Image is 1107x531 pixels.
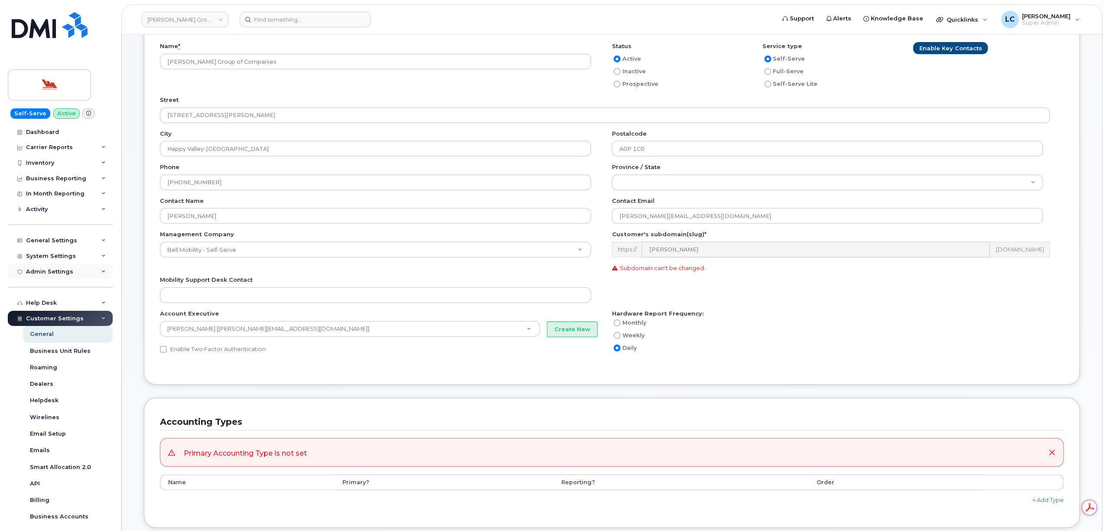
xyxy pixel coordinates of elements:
[763,66,804,77] label: Full-Serve
[612,264,1057,272] p: Subdomain can't be changed.
[931,11,994,28] div: Quicklinks
[612,79,658,89] label: Prospective
[167,325,369,332] span: [PERSON_NAME] [[PERSON_NAME][EMAIL_ADDRESS][DOMAIN_NAME]]
[871,14,924,23] span: Knowledge Base
[160,475,335,490] th: Name
[790,14,814,23] span: Support
[1022,20,1071,26] span: Super Admin
[160,416,1058,428] h3: Accounting Types
[763,79,818,89] label: Self-Serve Lite
[612,42,632,50] label: Status
[858,10,930,27] a: Knowledge Base
[554,475,809,490] th: Reporting?
[178,42,180,49] abbr: required
[765,55,772,62] input: Self-Serve
[160,321,540,337] a: [PERSON_NAME] [[PERSON_NAME][EMAIL_ADDRESS][DOMAIN_NAME]]
[765,68,772,75] input: Full-Serve
[614,332,621,339] input: Weekly
[160,276,253,284] label: Mobility Support Desk Contact
[160,163,179,171] label: Phone
[612,54,641,64] label: Active
[614,55,621,62] input: Active
[160,197,204,205] label: Contact name
[990,242,1050,257] div: .[DOMAIN_NAME]
[1022,13,1071,20] span: [PERSON_NAME]
[834,14,852,23] span: Alerts
[160,42,180,50] label: Name
[160,130,172,138] label: City
[184,446,307,459] div: Primary Accounting Type is not set
[162,246,236,254] span: Bell Mobility - Self-Serve
[547,322,598,338] button: Create New
[614,345,621,352] input: Daily
[612,343,637,353] label: Daily
[612,230,707,238] label: Customer's subdomain(slug)*
[614,81,621,88] input: Prospective
[612,130,647,138] label: Postalcode
[763,42,802,50] label: Service type
[947,16,979,23] span: Quicklinks
[612,163,661,171] label: Province / State
[160,344,266,355] label: Enable Two Factor Authentication
[913,42,988,54] a: Enable Key Contacts
[1006,14,1015,25] span: LC
[240,12,371,27] input: Find something...
[1033,496,1064,503] a: + Add Type
[612,310,704,317] strong: Hardware Report Frequency:
[612,242,642,257] div: https://
[809,475,981,490] th: Order
[996,11,1086,28] div: Logan Cole
[160,309,219,318] label: Account Executive
[160,346,167,353] input: Enable Two Factor Authentication
[160,242,591,257] a: Bell Mobility - Self-Serve
[612,197,654,205] label: Contact email
[142,12,228,27] a: Woodward Group of Companies
[763,54,805,64] label: Self-Serve
[614,68,621,75] input: Inactive
[612,318,646,328] label: Monthly
[820,10,858,27] a: Alerts
[160,96,179,104] label: Street
[612,330,645,341] label: Weekly
[160,230,234,238] label: Management Company
[614,319,621,326] input: Monthly
[612,66,646,77] label: Inactive
[776,10,820,27] a: Support
[765,81,772,88] input: Self-Serve Lite
[335,475,554,490] th: Primary?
